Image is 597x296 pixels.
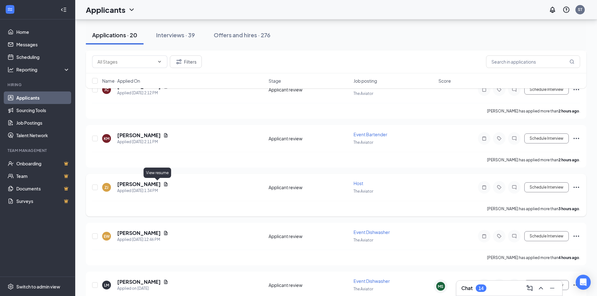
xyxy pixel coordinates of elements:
[16,195,70,207] a: SurveysCrown
[269,233,350,239] div: Applicant review
[438,78,451,84] span: Score
[536,283,546,293] button: ChevronUp
[480,234,488,239] svg: Note
[269,282,350,288] div: Applicant review
[524,231,569,241] button: Schedule Interview
[117,188,168,194] div: Applied [DATE] 1:34 PM
[573,184,580,191] svg: Ellipses
[573,135,580,142] svg: Ellipses
[524,133,569,143] button: Schedule Interview
[7,6,13,13] svg: WorkstreamLogo
[8,66,14,73] svg: Analysis
[214,31,270,39] div: Offers and hires · 276
[480,136,488,141] svg: Note
[487,206,580,211] p: [PERSON_NAME] has applied more than .
[480,185,488,190] svg: Note
[495,185,503,190] svg: Tag
[16,104,70,117] a: Sourcing Tools
[353,140,373,145] span: The Aviator
[487,157,580,163] p: [PERSON_NAME] has applied more than .
[495,136,503,141] svg: Tag
[8,283,14,290] svg: Settings
[92,31,137,39] div: Applications · 20
[526,284,533,292] svg: ComposeMessage
[16,66,70,73] div: Reporting
[104,136,109,141] div: KM
[511,185,518,190] svg: ChatInactive
[353,287,373,291] span: The Aviator
[353,180,363,186] span: Host
[511,234,518,239] svg: ChatInactive
[353,278,390,284] span: Event Dishwasher
[104,234,110,239] div: EW
[573,281,580,289] svg: Ellipses
[573,232,580,240] svg: Ellipses
[163,279,168,284] svg: Document
[117,132,161,139] h5: [PERSON_NAME]
[16,182,70,195] a: DocumentsCrown
[578,7,582,12] div: ST
[524,280,569,290] button: Schedule Interview
[97,58,154,65] input: All Stages
[548,284,556,292] svg: Minimize
[511,136,518,141] svg: ChatInactive
[558,109,579,113] b: 2 hours ago
[117,181,161,188] h5: [PERSON_NAME]
[117,230,161,236] h5: [PERSON_NAME]
[8,82,69,87] div: Hiring
[524,182,569,192] button: Schedule Interview
[8,148,69,153] div: Team Management
[537,284,545,292] svg: ChevronUp
[104,283,109,288] div: LM
[105,185,108,190] div: ZJ
[487,255,580,260] p: [PERSON_NAME] has applied more than .
[558,158,579,162] b: 2 hours ago
[16,170,70,182] a: TeamCrown
[353,78,377,84] span: Job posting
[156,31,195,39] div: Interviews · 39
[479,286,484,291] div: 14
[549,6,556,13] svg: Notifications
[576,275,591,290] div: Open Intercom Messenger
[163,182,168,187] svg: Document
[60,7,67,13] svg: Collapse
[128,6,135,13] svg: ChevronDown
[461,285,473,292] h3: Chat
[16,117,70,129] a: Job Postings
[163,231,168,236] svg: Document
[117,236,168,243] div: Applied [DATE] 12:46 PM
[353,238,373,242] span: The Aviator
[16,26,70,38] a: Home
[16,283,60,290] div: Switch to admin view
[558,206,579,211] b: 3 hours ago
[170,55,202,68] button: Filter Filters
[117,278,161,285] h5: [PERSON_NAME]
[16,38,70,51] a: Messages
[558,255,579,260] b: 4 hours ago
[486,55,580,68] input: Search in applications
[563,6,570,13] svg: QuestionInfo
[487,108,580,114] p: [PERSON_NAME] has applied more than .
[353,229,390,235] span: Event Dishwasher
[175,58,183,65] svg: Filter
[353,132,387,137] span: Event Bartender
[16,157,70,170] a: OnboardingCrown
[102,78,140,84] span: Name · Applied On
[117,139,168,145] div: Applied [DATE] 2:11 PM
[117,285,168,292] div: Applied on [DATE]
[16,51,70,63] a: Scheduling
[525,283,535,293] button: ComposeMessage
[144,168,171,178] div: View resume
[163,133,168,138] svg: Document
[353,189,373,194] span: The Aviator
[269,184,350,190] div: Applicant review
[495,234,503,239] svg: Tag
[547,283,557,293] button: Minimize
[569,59,574,64] svg: MagnifyingGlass
[157,59,162,64] svg: ChevronDown
[438,284,443,289] div: MS
[16,91,70,104] a: Applicants
[269,78,281,84] span: Stage
[86,4,125,15] h1: Applicants
[16,129,70,142] a: Talent Network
